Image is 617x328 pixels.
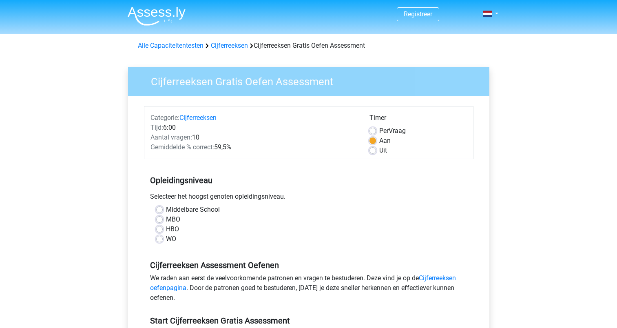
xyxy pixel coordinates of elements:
label: WO [166,234,176,244]
div: Timer [369,113,467,126]
span: Tijd: [150,124,163,131]
span: Categorie: [150,114,179,122]
span: Gemiddelde % correct: [150,143,214,151]
a: Cijferreeksen [179,114,217,122]
div: Cijferreeksen Gratis Oefen Assessment [135,41,483,51]
label: Aan [379,136,391,146]
div: We raden aan eerst de veelvoorkomende patronen en vragen te bestuderen. Deze vind je op de . Door... [144,273,473,306]
h3: Cijferreeksen Gratis Oefen Assessment [141,72,483,88]
img: Assessly [128,7,186,26]
div: Selecteer het hoogst genoten opleidingsniveau. [144,192,473,205]
a: Registreer [404,10,432,18]
a: Alle Capaciteitentesten [138,42,203,49]
a: Cijferreeksen [211,42,248,49]
span: Aantal vragen: [150,133,192,141]
label: MBO [166,215,180,224]
label: Middelbare School [166,205,220,215]
h5: Opleidingsniveau [150,172,467,188]
label: Uit [379,146,387,155]
h5: Start Cijferreeksen Gratis Assessment [150,316,467,326]
label: HBO [166,224,179,234]
div: 59,5% [144,142,363,152]
span: Per [379,127,389,135]
h5: Cijferreeksen Assessment Oefenen [150,260,467,270]
label: Vraag [379,126,406,136]
div: 10 [144,133,363,142]
div: 6:00 [144,123,363,133]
